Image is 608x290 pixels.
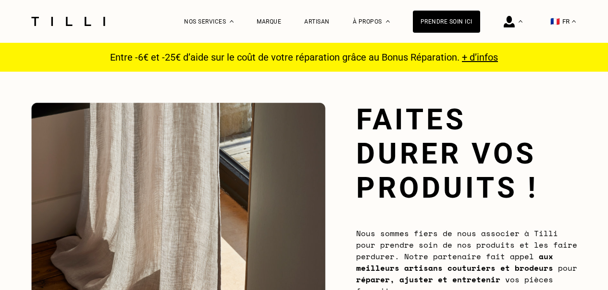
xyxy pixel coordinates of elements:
[550,17,560,26] span: 🇫🇷
[356,274,500,285] b: réparer, ajuster et entretenir
[356,102,577,205] h1: Faites durer vos produits !
[413,11,480,33] a: Prendre soin ici
[519,20,522,23] img: Menu déroulant
[104,51,504,63] p: Entre -6€ et -25€ d’aide sur le coût de votre réparation grâce au Bonus Réparation.
[230,20,234,23] img: Menu déroulant
[304,18,330,25] a: Artisan
[462,51,498,63] a: + d’infos
[356,251,553,274] b: aux meilleurs artisans couturiers et brodeurs
[504,16,515,27] img: icône connexion
[257,18,281,25] a: Marque
[386,20,390,23] img: Menu déroulant à propos
[572,20,576,23] img: menu déroulant
[28,17,109,26] img: Logo du service de couturière Tilli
